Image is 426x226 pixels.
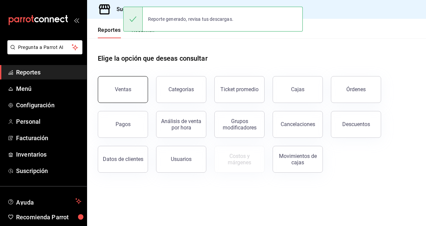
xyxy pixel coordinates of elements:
[16,197,73,205] span: Ayuda
[156,146,206,173] button: Usuarios
[291,86,305,94] div: Cajas
[103,156,143,162] div: Datos de clientes
[346,86,366,93] div: Órdenes
[16,68,81,77] span: Reportes
[143,12,239,26] div: Reporte generado, revisa tus descargas.
[277,153,318,166] div: Movimientos de cajas
[273,76,323,103] a: Cajas
[7,40,82,54] button: Pregunta a Parrot AI
[219,118,260,131] div: Grupos modificadores
[168,86,194,93] div: Categorías
[156,76,206,103] button: Categorías
[98,53,208,63] h1: Elige la opción que deseas consultar
[116,121,131,127] div: Pagos
[273,111,323,138] button: Cancelaciones
[16,213,81,222] span: Recomienda Parrot
[281,121,315,127] div: Cancelaciones
[111,5,189,13] h3: Sucursal: Clavadito (Calzada)
[219,153,260,166] div: Costos y márgenes
[18,44,72,51] span: Pregunta a Parrot AI
[98,76,148,103] button: Ventas
[342,121,370,127] div: Descuentos
[98,27,121,38] button: Reportes
[16,150,81,159] span: Inventarios
[115,86,131,93] div: Ventas
[16,84,81,93] span: Menú
[16,166,81,175] span: Suscripción
[16,117,81,126] span: Personal
[16,101,81,110] span: Configuración
[98,27,155,38] div: navigation tabs
[16,133,81,143] span: Facturación
[98,111,148,138] button: Pagos
[98,146,148,173] button: Datos de clientes
[273,146,323,173] button: Movimientos de cajas
[214,76,265,103] button: Ticket promedio
[74,17,79,23] button: open_drawer_menu
[156,111,206,138] button: Análisis de venta por hora
[214,111,265,138] button: Grupos modificadores
[171,156,192,162] div: Usuarios
[214,146,265,173] button: Contrata inventarios para ver este reporte
[160,118,202,131] div: Análisis de venta por hora
[331,76,381,103] button: Órdenes
[331,111,381,138] button: Descuentos
[220,86,259,93] div: Ticket promedio
[5,49,82,56] a: Pregunta a Parrot AI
